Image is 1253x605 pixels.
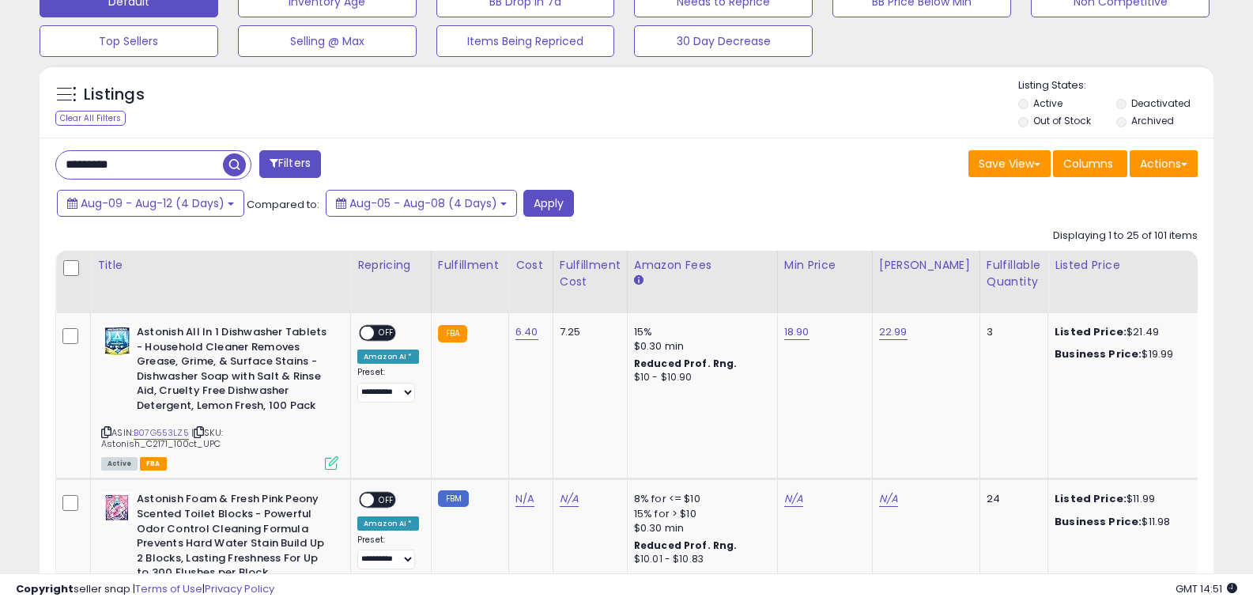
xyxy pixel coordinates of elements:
img: 51NLJcojbtL._SL40_.jpg [101,492,133,524]
b: Astonish All In 1 Dishwasher Tablets - Household Cleaner Removes Grease, Grime, & Surface Stains ... [137,325,329,417]
div: 15% [634,325,765,339]
button: Top Sellers [40,25,218,57]
div: Preset: [357,535,419,570]
div: Title [97,257,344,274]
div: Cost [515,257,546,274]
div: $0.30 min [634,521,765,535]
a: 18.90 [784,324,810,340]
a: 22.99 [879,324,908,340]
b: Reduced Prof. Rng. [634,357,738,370]
a: N/A [560,491,579,507]
b: Business Price: [1055,514,1142,529]
label: Active [1033,96,1062,110]
div: $21.49 [1055,325,1186,339]
div: Amazon AI * [357,516,419,531]
small: Amazon Fees. [634,274,643,288]
button: Save View [968,150,1051,177]
small: FBA [438,325,467,342]
div: Listed Price [1055,257,1191,274]
button: Items Being Repriced [436,25,615,57]
span: Aug-05 - Aug-08 (4 Days) [349,195,497,211]
a: N/A [784,491,803,507]
div: 8% for <= $10 [634,492,765,506]
div: Amazon Fees [634,257,771,274]
span: | SKU: Astonish_C2171_100ct_UPC [101,426,223,450]
div: [PERSON_NAME] [879,257,973,274]
div: Fulfillment Cost [560,257,621,290]
button: Selling @ Max [238,25,417,57]
div: $10.01 - $10.83 [634,553,765,566]
div: $19.99 [1055,347,1186,361]
b: Listed Price: [1055,324,1127,339]
button: 30 Day Decrease [634,25,813,57]
a: B07G553LZ5 [134,426,189,440]
a: Privacy Policy [205,581,274,596]
label: Deactivated [1131,96,1191,110]
div: Preset: [357,367,419,403]
div: Min Price [784,257,866,274]
span: FBA [140,457,167,471]
b: Business Price: [1055,346,1142,361]
a: N/A [879,491,898,507]
button: Aug-05 - Aug-08 (4 Days) [326,190,517,217]
div: Clear All Filters [55,111,126,126]
h5: Listings [84,84,145,106]
div: $10 - $10.90 [634,371,765,384]
a: 6.40 [515,324,538,340]
div: 15% for > $10 [634,507,765,521]
button: Columns [1053,150,1127,177]
a: Terms of Use [135,581,202,596]
div: $11.98 [1055,515,1186,529]
span: All listings currently available for purchase on Amazon [101,457,138,471]
div: 7.25 [560,325,615,339]
div: Fulfillable Quantity [987,257,1041,290]
button: Aug-09 - Aug-12 (4 Days) [57,190,244,217]
div: seller snap | | [16,582,274,597]
div: $11.99 [1055,492,1186,506]
div: Fulfillment [438,257,502,274]
div: Amazon AI * [357,350,419,364]
a: N/A [515,491,534,507]
span: OFF [374,493,399,507]
div: Repricing [357,257,425,274]
span: 2025-08-13 14:51 GMT [1176,581,1237,596]
label: Out of Stock [1033,114,1091,127]
div: 24 [987,492,1036,506]
b: Astonish Foam & Fresh Pink Peony Scented Toilet Blocks - Powerful Odor Control Cleaning Formula P... [137,492,329,584]
img: 41xx6am03wL._SL40_.jpg [101,325,133,357]
div: $0.30 min [634,339,765,354]
div: 3 [987,325,1036,339]
span: Compared to: [247,197,319,212]
div: Displaying 1 to 25 of 101 items [1053,229,1198,244]
strong: Copyright [16,581,74,596]
span: Columns [1063,156,1113,172]
span: OFF [374,327,399,340]
small: FBM [438,490,469,507]
span: Aug-09 - Aug-12 (4 Days) [81,195,225,211]
b: Listed Price: [1055,491,1127,506]
b: Reduced Prof. Rng. [634,539,738,552]
button: Filters [259,150,321,178]
label: Archived [1131,114,1174,127]
button: Apply [523,190,574,217]
div: ASIN: [101,325,338,468]
p: Listing States: [1018,78,1213,93]
button: Actions [1130,150,1198,177]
